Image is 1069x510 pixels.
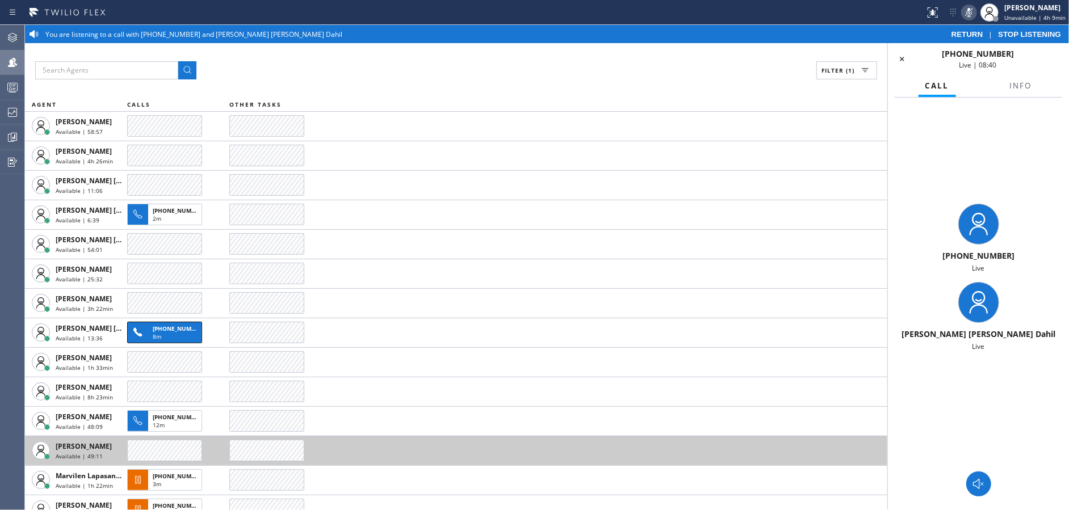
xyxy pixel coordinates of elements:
[56,393,113,401] span: Available | 8h 23min
[56,412,112,422] span: [PERSON_NAME]
[127,200,206,229] button: [PHONE_NUMBER]2m
[892,328,1064,339] div: [PERSON_NAME] [PERSON_NAME] Dahil
[56,482,113,490] span: Available | 1h 22min
[56,275,103,283] span: Available | 25:32
[821,66,854,74] span: Filter (1)
[127,100,150,108] span: CALLS
[56,294,112,304] span: [PERSON_NAME]
[1010,81,1032,91] span: Info
[153,324,204,332] span: [PHONE_NUMBER]
[942,48,1014,59] span: [PHONE_NUMBER]
[56,423,103,431] span: Available | 48:09
[153,332,161,340] span: 8m
[127,466,206,494] button: [PHONE_NUMBER]3m
[972,342,985,351] span: Live
[153,206,204,214] span: [PHONE_NUMBER]
[56,176,170,186] span: [PERSON_NAME] [PERSON_NAME]
[127,318,206,347] button: [PHONE_NUMBER]8m
[56,246,103,254] span: Available | 54:01
[56,264,112,274] span: [PERSON_NAME]
[56,452,103,460] span: Available | 49:11
[56,500,112,510] span: [PERSON_NAME]
[35,61,178,79] input: Search Agents
[56,471,124,481] span: Marvilen Lapasanda
[972,263,985,273] span: Live
[153,480,161,488] span: 3m
[816,61,877,79] button: Filter (1)
[153,501,204,509] span: [PHONE_NUMBER]
[229,100,282,108] span: OTHER TASKS
[961,5,977,20] button: Mute
[56,353,112,363] span: [PERSON_NAME]
[45,29,342,39] span: You are listening to a call with [PHONE_NUMBER] and [PERSON_NAME] [PERSON_NAME] Dahil
[56,128,103,136] span: Available | 58:57
[153,214,161,222] span: 2m
[56,187,103,195] span: Available | 11:06
[56,323,190,333] span: [PERSON_NAME] [PERSON_NAME] Dahil
[946,29,989,39] button: RETURN
[32,100,57,108] span: AGENT
[153,472,204,480] span: [PHONE_NUMBER]
[966,471,991,496] button: Monitor Call
[153,413,204,421] span: [PHONE_NUMBER]
[56,441,112,451] span: [PERSON_NAME]
[925,81,949,91] span: Call
[56,117,112,127] span: [PERSON_NAME]
[56,364,113,372] span: Available | 1h 33min
[1003,75,1039,97] button: Info
[942,250,1014,261] span: [PHONE_NUMBER]
[56,157,113,165] span: Available | 4h 26min
[56,146,112,156] span: [PERSON_NAME]
[998,30,1061,39] span: STOP LISTENING
[56,235,170,245] span: [PERSON_NAME] [PERSON_NAME]
[1004,14,1066,22] span: Unavailable | 4h 9min
[56,216,99,224] span: Available | 6:39
[56,305,113,313] span: Available | 3h 22min
[153,421,165,429] span: 12m
[946,29,1067,39] div: |
[56,334,103,342] span: Available | 13:36
[951,30,983,39] span: RETURN
[919,75,956,97] button: Call
[56,382,112,392] span: [PERSON_NAME]
[56,205,170,215] span: [PERSON_NAME] [PERSON_NAME]
[959,60,997,70] span: Live | 08:40
[992,29,1067,39] button: STOP LISTENING
[127,407,206,435] button: [PHONE_NUMBER]12m
[1004,3,1066,12] div: [PERSON_NAME]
